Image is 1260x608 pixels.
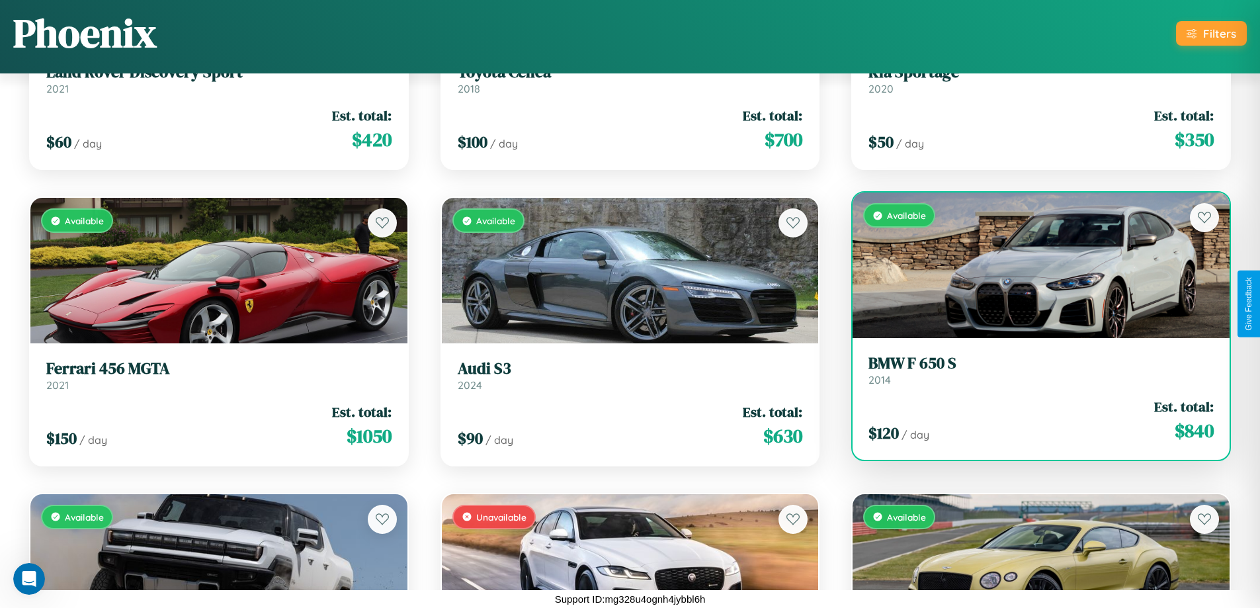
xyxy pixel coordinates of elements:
h3: Land Rover Discovery Sport [46,63,392,82]
span: Available [887,511,926,523]
h3: Audi S3 [458,359,803,378]
span: $ 350 [1175,126,1214,153]
span: 2020 [868,82,894,95]
a: Ferrari 456 MGTA2021 [46,359,392,392]
a: BMW F 650 S2014 [868,354,1214,386]
div: Give Feedback [1244,277,1253,331]
iframe: Intercom live chat [13,563,45,595]
a: Audi S32024 [458,359,803,392]
span: / day [79,433,107,447]
span: $ 1050 [347,423,392,449]
span: $ 700 [765,126,802,153]
span: $ 630 [763,423,802,449]
span: 2021 [46,82,69,95]
span: Est. total: [332,402,392,421]
h3: BMW F 650 S [868,354,1214,373]
span: Available [65,511,104,523]
span: $ 60 [46,131,71,153]
span: Est. total: [743,106,802,125]
span: Est. total: [743,402,802,421]
span: Est. total: [332,106,392,125]
span: Available [887,210,926,221]
span: 2014 [868,373,891,386]
span: 2018 [458,82,480,95]
span: $ 150 [46,427,77,449]
span: $ 420 [352,126,392,153]
div: Filters [1203,26,1236,40]
span: / day [490,137,518,150]
span: / day [74,137,102,150]
span: / day [902,428,929,441]
button: Filters [1176,21,1247,46]
span: Available [65,215,104,226]
a: Kia Sportage2020 [868,63,1214,95]
p: Support ID: mg328u4ognh4jybbl6h [555,590,706,608]
span: / day [896,137,924,150]
span: Est. total: [1154,397,1214,416]
span: Unavailable [476,511,526,523]
span: / day [485,433,513,447]
h1: Phoenix [13,6,157,60]
span: $ 840 [1175,417,1214,444]
h3: Ferrari 456 MGTA [46,359,392,378]
span: 2021 [46,378,69,392]
span: Available [476,215,515,226]
span: 2024 [458,378,482,392]
a: Toyota Celica2018 [458,63,803,95]
a: Land Rover Discovery Sport2021 [46,63,392,95]
span: $ 50 [868,131,894,153]
span: $ 120 [868,422,899,444]
span: $ 100 [458,131,487,153]
span: Est. total: [1154,106,1214,125]
span: $ 90 [458,427,483,449]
